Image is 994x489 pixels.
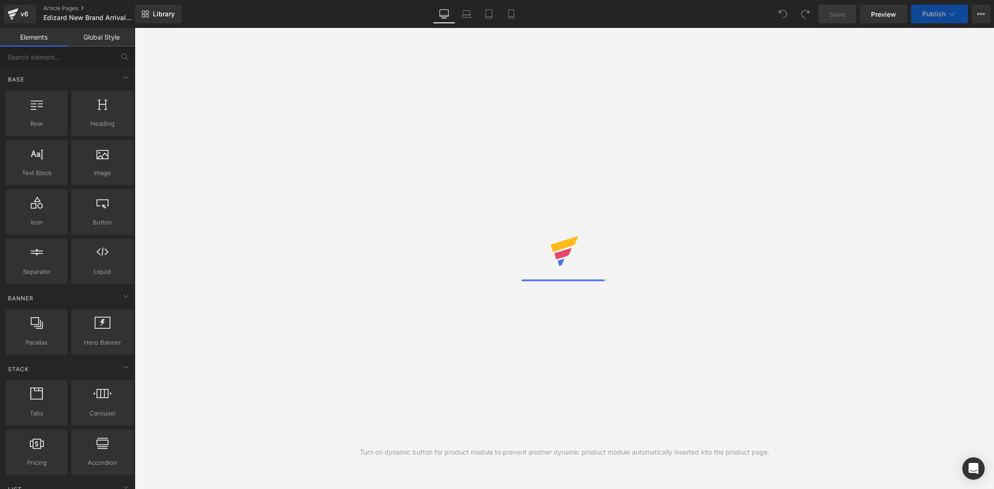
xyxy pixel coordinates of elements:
[8,267,65,277] span: Separator
[972,5,990,23] button: More
[74,458,130,468] span: Accordion
[68,28,135,47] a: Global Style
[433,5,455,23] a: Desktop
[922,10,946,18] span: Publish
[8,168,65,178] span: Text Block
[74,119,130,129] span: Heading
[74,338,130,347] span: Hero Banner
[860,5,907,23] a: Preview
[74,408,130,418] span: Carousel
[7,365,30,374] span: Stack
[8,217,65,227] span: Icon
[871,9,896,19] span: Preview
[911,5,968,23] button: Publish
[774,5,792,23] button: Undo
[8,408,65,418] span: Tabs
[153,10,175,18] span: Library
[829,9,845,19] span: Save
[962,457,985,480] div: Open Intercom Messenger
[43,5,151,12] a: Article Pages
[19,8,30,20] div: v6
[43,14,133,21] span: Edizard New Brand Arrival 2025
[360,447,769,457] div: Turn on dynamic button for product module to prevent another dynamic product module automatically...
[74,217,130,227] span: Button
[500,5,522,23] a: Mobile
[8,119,65,129] span: Row
[74,168,130,178] span: Image
[135,5,181,23] a: New Library
[455,5,478,23] a: Laptop
[7,294,34,303] span: Banner
[7,75,25,84] span: Base
[74,267,130,277] span: Liquid
[8,338,65,347] span: Parallax
[8,458,65,468] span: Pricing
[796,5,815,23] button: Redo
[4,5,36,23] a: v6
[478,5,500,23] a: Tablet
